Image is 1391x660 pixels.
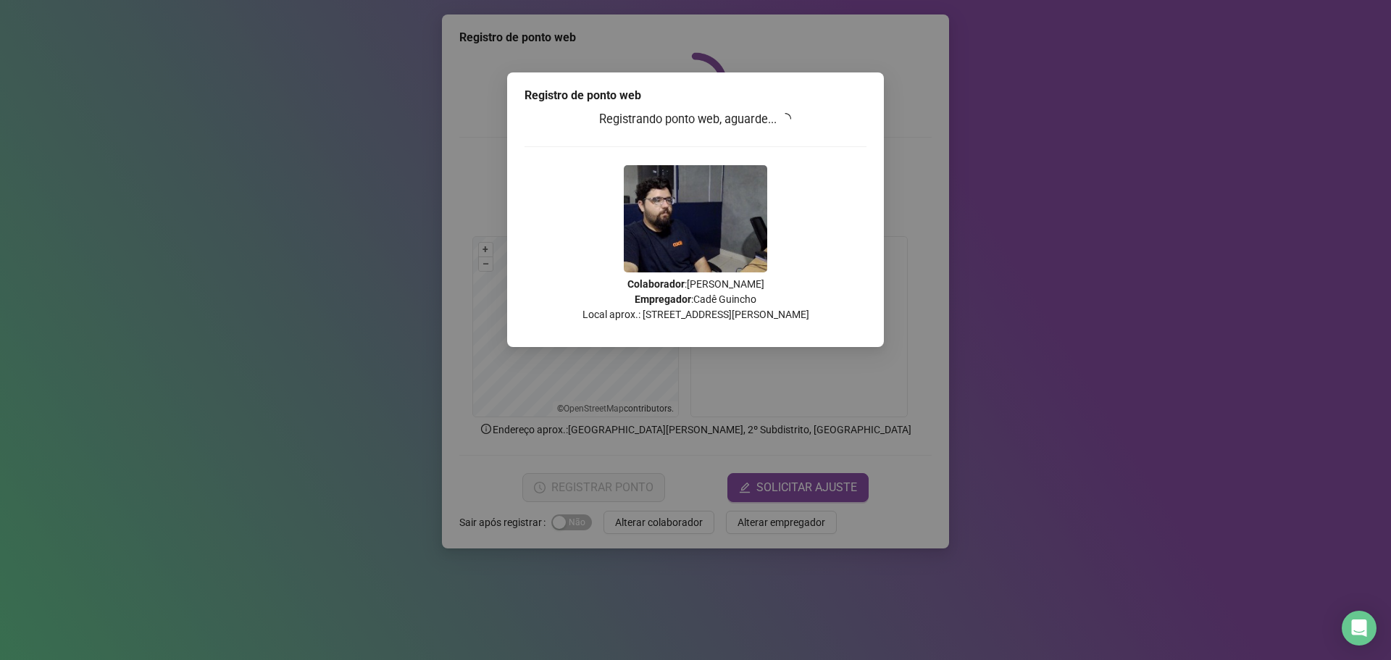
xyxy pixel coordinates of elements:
strong: Empregador [635,293,691,305]
p: : [PERSON_NAME] : Cadê Guincho Local aprox.: [STREET_ADDRESS][PERSON_NAME] [525,277,866,322]
div: Open Intercom Messenger [1342,611,1377,646]
h3: Registrando ponto web, aguarde... [525,110,866,129]
span: loading [780,113,791,125]
div: Registro de ponto web [525,87,866,104]
img: Z [624,165,767,272]
strong: Colaborador [627,278,685,290]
